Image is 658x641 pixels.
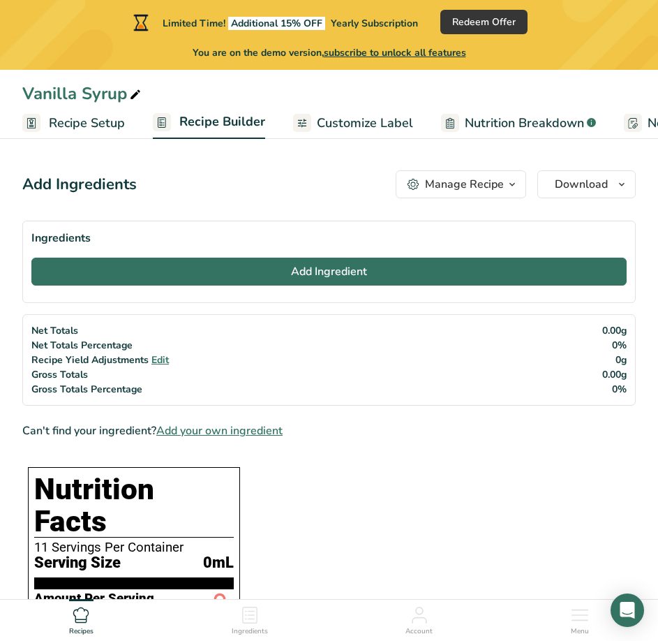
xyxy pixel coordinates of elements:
span: Redeem Offer [452,15,516,29]
span: Add your own ingredient [156,422,283,439]
a: Recipes [69,600,94,638]
span: Nutrition Breakdown [465,114,584,133]
span: Menu [571,626,589,637]
span: Additional 15% OFF [228,17,325,30]
span: 0.00g [602,368,627,381]
span: Yearly Subscription [331,17,418,30]
a: Account [405,600,433,638]
button: Download [537,170,636,198]
h1: Nutrition Facts [34,473,234,538]
span: Edit [151,353,169,367]
div: Add Ingredients [22,173,137,196]
span: Download [555,176,608,193]
span: Net Totals [31,324,78,337]
div: Limited Time! [130,14,418,31]
span: 0g [615,353,627,367]
span: Recipe Builder [179,112,265,131]
span: Add Ingredient [291,263,367,280]
span: Net Totals Percentage [31,339,133,352]
div: Open Intercom Messenger [611,594,644,627]
span: 0mL [203,554,234,572]
button: Add Ingredient [31,258,627,286]
a: Nutrition Breakdown [441,108,596,139]
a: Customize Label [293,108,413,139]
button: Manage Recipe [396,170,526,198]
a: Recipe Builder [153,106,265,140]
button: Redeem Offer [440,10,528,34]
span: Recipe Setup [49,114,125,133]
a: Recipe Setup [22,108,125,139]
div: 11 Servings Per Container [34,540,234,554]
div: Ingredients [31,230,627,246]
span: 0% [612,339,627,352]
div: Manage Recipe [425,176,504,193]
span: Recipe Yield Adjustments [31,353,149,367]
span: Serving Size [34,554,121,572]
span: Account [405,626,433,637]
a: Ingredients [232,600,268,638]
span: subscribe to unlock all features [324,46,466,59]
span: Recipes [69,626,94,637]
span: 0.00g [602,324,627,337]
span: Ingredients [232,626,268,637]
span: Customize Label [317,114,413,133]
span: 0% [612,383,627,396]
div: Amount Per Serving [34,592,154,605]
span: Gross Totals [31,368,88,381]
div: Vanilla Syrup [22,81,144,106]
span: Gross Totals Percentage [31,383,142,396]
div: Can't find your ingredient? [22,422,636,439]
span: You are on the demo version, [193,45,466,60]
